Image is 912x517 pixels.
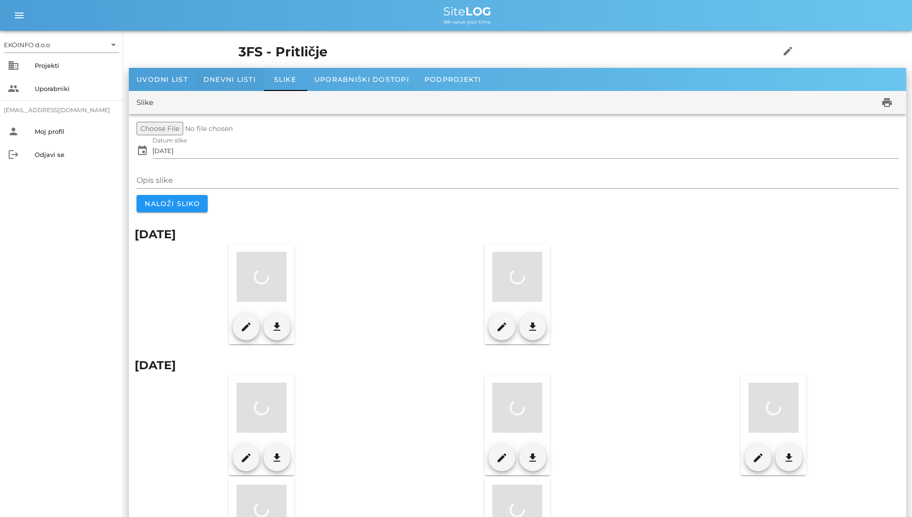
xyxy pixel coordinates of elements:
span: Slike [274,75,296,84]
i: logout [8,149,19,160]
i: arrow_drop_down [108,39,119,51]
h2: [DATE] [135,226,900,243]
span: Naloži sliko [144,199,200,208]
div: Pripomoček za klepet [864,471,912,517]
i: people [8,83,19,94]
i: download [271,321,283,333]
label: Datum slike [152,137,187,144]
i: download [783,452,795,464]
h2: [DATE] [135,357,900,374]
button: Naloži sliko [137,195,208,212]
span: Podprojekti [425,75,481,84]
span: Dnevni listi [203,75,256,84]
div: Moj profil [35,128,115,135]
i: menu [13,10,25,21]
div: Uporabniki [35,85,115,92]
div: Projekti [35,62,115,69]
span: We value your time. [443,19,491,25]
i: edit [240,452,252,464]
div: EKOINFO d.o.o [4,40,50,49]
i: person [8,126,19,137]
i: business [8,60,19,71]
iframe: Chat Widget [864,471,912,517]
span: Uporabniški dostopi [314,75,409,84]
i: print [881,97,893,108]
span: Uvodni list [137,75,188,84]
i: download [527,321,538,333]
h1: 3FS - Pritličje [238,42,750,62]
i: edit [496,321,508,333]
i: edit [752,452,764,464]
div: EKOINFO d.o.o [4,37,119,52]
i: edit [496,452,508,464]
i: download [271,452,283,464]
b: LOG [465,4,491,18]
div: Odjavi se [35,151,115,158]
i: event [137,145,148,156]
div: Slike [137,97,153,108]
i: edit [240,321,252,333]
i: download [527,452,538,464]
span: Site [443,4,491,18]
i: edit [782,45,794,57]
